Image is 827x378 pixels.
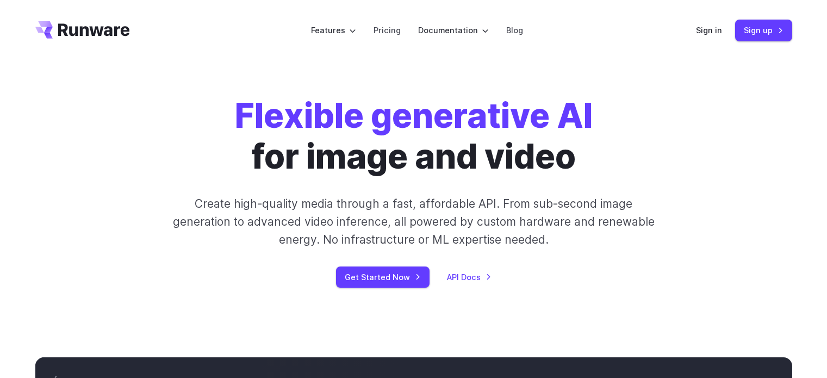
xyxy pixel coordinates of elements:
[447,271,492,283] a: API Docs
[418,24,489,36] label: Documentation
[735,20,792,41] a: Sign up
[171,195,656,249] p: Create high-quality media through a fast, affordable API. From sub-second image generation to adv...
[336,267,430,288] a: Get Started Now
[235,95,593,136] strong: Flexible generative AI
[235,96,593,177] h1: for image and video
[374,24,401,36] a: Pricing
[696,24,722,36] a: Sign in
[35,21,130,39] a: Go to /
[311,24,356,36] label: Features
[506,24,523,36] a: Blog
